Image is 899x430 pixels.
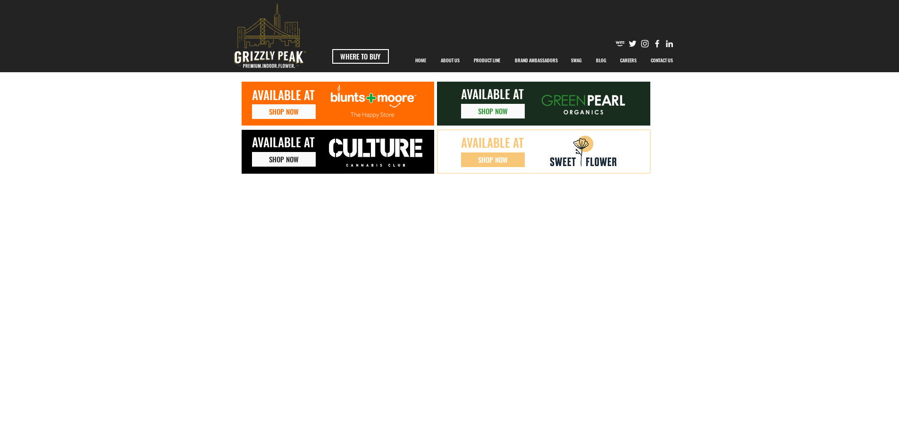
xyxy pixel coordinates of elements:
[408,49,434,72] a: HOME
[508,49,564,72] div: BRAND AMBASSADORS
[644,49,681,72] a: CONTACT US
[478,155,508,165] span: SHOP NOW
[628,39,638,49] img: Twitter
[469,49,505,72] p: PRODUCT LINE
[547,133,619,170] img: SF_Logo.jpg
[615,39,625,49] img: weedmaps
[615,49,641,72] p: CAREERS
[461,134,524,151] span: AVAILABLE AT
[319,84,430,126] img: Logosweb_Mesa de trabajo 1.png
[478,106,508,116] span: SHOP NOW
[319,134,432,171] img: culture-logo-h.jpg
[252,86,315,103] span: AVAILABLE AT
[566,49,587,72] p: SWAG
[269,107,299,117] span: SHOP NOW
[613,49,644,72] a: CAREERS
[640,39,650,49] img: Instagram
[646,49,678,72] p: CONTACT US
[467,49,508,72] a: PRODUCT LINE
[408,49,681,72] nav: Site
[434,49,467,72] a: ABOUT US
[411,49,431,72] p: HOME
[664,39,674,49] img: Likedin
[564,49,589,72] a: SWAG
[591,49,611,72] p: BLOG
[332,49,389,64] a: WHERE TO BUY
[234,3,306,68] svg: premium-indoor-flower
[461,85,524,102] span: AVAILABLE AT
[269,154,299,164] span: SHOP NOW
[436,49,464,72] p: ABOUT US
[615,39,674,49] ul: Social Bar
[252,104,316,119] a: SHOP NOW
[461,152,525,167] a: SHOP NOW
[510,49,563,72] p: BRAND AMBASSADORS
[652,39,662,49] img: Facebook
[531,85,635,123] img: Logosweb-02.png
[461,104,525,118] a: SHOP NOW
[589,49,613,72] a: BLOG
[252,152,316,167] a: SHOP NOW
[252,133,315,151] span: AVAILABLE AT
[340,51,380,61] span: WHERE TO BUY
